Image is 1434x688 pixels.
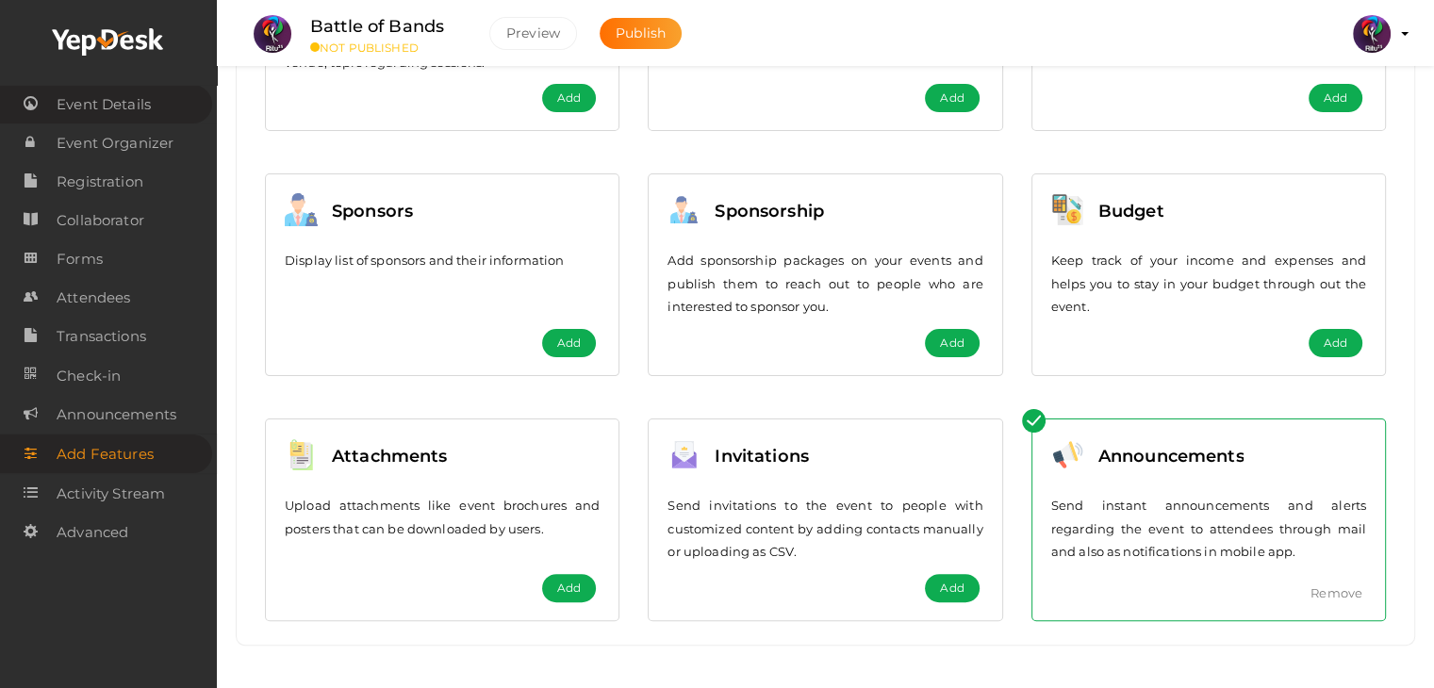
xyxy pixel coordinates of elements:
p: Send invitations to the event to people with customized content by adding contacts manually or up... [668,494,982,564]
button: Add [542,574,596,602]
button: Add [1309,84,1362,112]
label: Sponsors [332,198,413,225]
span: Add [557,89,581,107]
label: Sponsorship [715,198,824,225]
button: Add [925,329,979,357]
button: Add [542,329,596,357]
p: Keep track of your income and expenses and helps you to stay in your budget through out the event. [1051,249,1366,319]
span: Advanced [57,514,128,551]
button: Add [542,84,596,112]
button: Add [1309,329,1362,357]
button: Add [925,574,979,602]
p: Upload attachments like event brochures and posters that can be downloaded by users. [285,494,600,540]
small: NOT PUBLISHED [310,41,461,55]
img: 5BK8ZL5P_small.png [1353,15,1391,53]
p: Display list of sponsors and their information [285,249,600,272]
span: Registration [57,163,143,201]
img: announcements.svg [1051,438,1084,471]
span: Announcements [57,396,176,434]
a: Remove [1310,585,1362,600]
span: Attendees [57,279,130,317]
span: Publish [616,25,666,41]
span: Add [940,89,964,107]
p: Add sponsorship packages on your events and publish them to reach out to people who are intereste... [668,249,982,319]
img: invitations.svg [668,438,701,471]
img: sponsor.svg [285,193,318,226]
label: Announcements [1098,443,1244,470]
img: sponsorship.svg [668,193,701,226]
span: Add [557,579,581,598]
label: Attachments [332,443,448,470]
img: KWHZBLVY_small.png [254,15,291,53]
label: Battle of Bands [310,13,444,41]
p: Send instant announcements and alerts regarding the event to attendees through mail and also as n... [1051,494,1366,564]
label: Budget [1098,198,1164,225]
span: Collaborator [57,202,144,239]
span: Add [1324,334,1347,352]
span: Add [1324,89,1347,107]
span: Add [557,334,581,352]
img: success.svg [1022,409,1046,433]
label: Invitations [715,443,809,470]
span: Add [940,579,964,598]
span: Add [940,334,964,352]
span: Event Details [57,86,151,123]
span: Add Features [57,435,154,473]
img: budget.svg [1051,193,1084,226]
span: Activity Stream [57,475,165,513]
button: Preview [489,17,577,50]
img: attachments.svg [285,438,318,471]
span: Event Organizer [57,124,173,162]
span: Forms [57,240,103,278]
span: Check-in [57,357,121,395]
button: Publish [600,18,682,49]
button: Add [925,84,979,112]
span: Transactions [57,318,146,355]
